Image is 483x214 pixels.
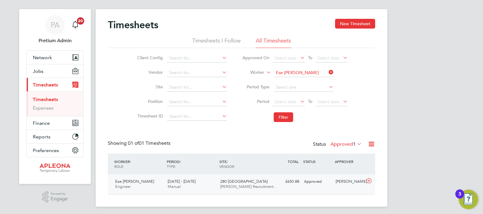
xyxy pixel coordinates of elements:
[331,141,362,147] label: Approved
[135,84,163,90] label: Site
[333,177,365,187] div: [PERSON_NAME]
[313,140,363,149] div: Status
[115,179,154,184] span: Ese [PERSON_NAME]
[33,55,52,60] span: Network
[27,64,83,78] button: Jobs
[302,177,333,187] div: Approved
[77,17,84,25] span: 20
[167,83,227,92] input: Search for...
[218,156,270,172] div: SITE
[274,112,293,122] button: Filter
[51,21,60,29] span: PA
[33,134,50,140] span: Reports
[167,54,227,63] input: Search for...
[128,140,170,146] span: 01 Timesheets
[33,148,59,153] span: Preferences
[168,179,196,184] span: [DATE] - [DATE]
[242,99,269,104] label: Period
[128,140,139,146] span: 01 of
[27,91,83,116] div: Timesheets
[27,116,83,130] button: Finance
[167,98,227,106] input: Search for...
[227,159,228,164] span: /
[219,164,234,169] span: VENDOR
[237,70,264,76] label: Worker
[33,105,53,111] a: Expenses
[306,97,314,105] span: To
[242,84,269,90] label: Period Type
[317,55,339,61] span: Select date
[39,163,70,173] img: apleona-logo-retina.png
[288,159,299,164] span: TOTAL
[353,141,356,147] span: 1
[26,163,84,173] a: Go to home page
[33,120,50,126] span: Finance
[26,37,84,44] span: Pretium Admin
[114,164,123,169] span: ROLE
[33,68,43,74] span: Jobs
[168,184,181,189] span: Manual
[167,69,227,77] input: Search for...
[317,99,339,104] span: Select date
[33,82,58,88] span: Timesheets
[275,55,296,61] span: Select date
[220,179,268,184] span: 280 [GEOGRAPHIC_DATA]
[51,191,68,196] span: Powered by
[180,159,181,164] span: /
[270,177,302,187] div: £650.88
[275,99,296,104] span: Select date
[69,15,81,35] a: 20
[51,196,68,202] span: Engage
[27,51,83,64] button: Network
[256,37,291,48] li: All Timesheets
[115,184,131,189] span: Engineer
[135,70,163,75] label: Vendor
[113,156,165,172] div: WORKER
[33,97,58,102] a: Timesheets
[458,194,461,202] div: 3
[27,78,83,91] button: Timesheets
[108,140,172,147] div: Showing
[167,112,227,121] input: Search for...
[135,99,163,104] label: Position
[274,83,334,92] input: Select one
[42,191,68,203] a: Powered byEngage
[165,156,218,172] div: PERIOD
[302,156,333,167] div: STATUS
[306,54,314,62] span: To
[135,113,163,119] label: Timesheet ID
[274,69,334,77] input: Search for...
[333,156,365,167] div: APPROVER
[130,159,131,164] span: /
[242,55,269,60] label: Approved On
[220,184,277,189] span: [PERSON_NAME] Recruitment…
[19,9,91,184] nav: Main navigation
[459,190,478,209] button: Open Resource Center, 3 new notifications
[335,19,375,29] button: New Timesheet
[192,37,241,48] li: Timesheets I Follow
[27,130,83,143] button: Reports
[108,19,158,31] h2: Timesheets
[167,164,175,169] span: TYPE
[26,15,84,44] a: PAPretium Admin
[135,55,163,60] label: Client Config
[27,144,83,157] button: Preferences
